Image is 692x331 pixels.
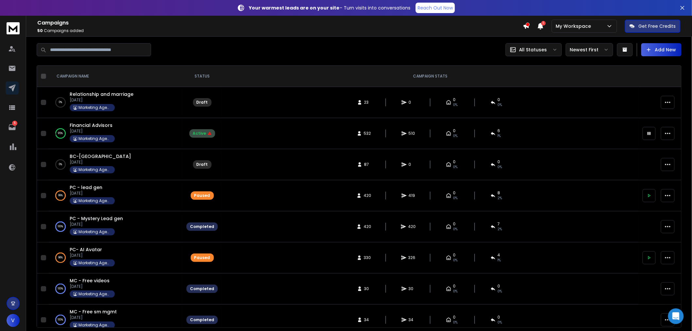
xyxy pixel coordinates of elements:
span: 0 [453,253,456,258]
span: 0 [453,159,456,165]
p: Marketing Agency [78,167,111,172]
a: BC-[GEOGRAPHIC_DATA] [70,153,131,160]
a: PC- AI Avatar [70,246,102,253]
span: 8 [498,190,500,196]
span: 87 [364,162,371,167]
span: 420 [364,193,371,198]
span: 0% [453,165,458,170]
p: 98 % [58,254,63,261]
span: 0 % [498,289,502,294]
button: Newest First [566,43,613,56]
td: 100%PC - Mystery Lead gen[DATE]Marketing Agency [49,211,182,242]
span: 0 [498,97,500,102]
a: Relationship and marriage [70,91,133,97]
p: Marketing Agency [78,198,111,203]
span: 326 [408,255,416,260]
span: 1 [541,21,546,26]
a: Financial Advisors [70,122,112,129]
div: Active [193,131,212,136]
td: 95%Financial Advisors[DATE]Marketing Agency [49,118,182,149]
span: 0% [453,227,458,232]
span: 0 [409,100,415,105]
span: 0 % [498,320,502,325]
button: Get Free Credits [625,20,681,33]
div: Completed [190,224,214,229]
span: 0 [453,128,456,133]
span: 4 [498,253,500,258]
p: Marketing Agency [78,291,111,297]
td: 99%PC - lead gen[DATE]Marketing Agency [49,180,182,211]
p: Marketing Agency [78,229,111,235]
span: 0% [498,102,502,108]
span: 0% [453,196,458,201]
span: 1 % [498,133,501,139]
p: Marketing Agency [78,260,111,266]
p: 99 % [58,192,63,199]
a: PC - Mystery Lead gen [70,215,123,222]
span: 6 [498,128,500,133]
div: Draft [197,100,208,105]
p: [DATE] [70,315,117,320]
td: 100%MC - Free videos[DATE]Marketing Agency [49,273,182,305]
td: 98%PC- AI Avatar[DATE]Marketing Agency [49,242,182,273]
span: 419 [409,193,415,198]
button: Add New [641,43,682,56]
button: V [7,314,20,327]
span: 0 [453,97,456,102]
p: 100 % [58,223,63,230]
span: 1 % [498,258,501,263]
span: 420 [408,224,416,229]
span: 0 [453,284,456,289]
span: 2 % [498,227,502,232]
span: 30 [409,286,415,291]
p: Marketing Agency [78,136,111,141]
p: [DATE] [70,284,115,289]
div: Completed [190,286,214,291]
span: 0 [498,284,500,289]
span: 2 % [498,196,502,201]
p: Marketing Agency [78,105,111,110]
p: Marketing Agency [78,322,111,328]
span: 510 [409,131,415,136]
span: 0% [453,289,458,294]
p: My Workspace [556,23,594,29]
a: MC - Free videos [70,277,110,284]
p: 5 [12,121,17,126]
p: 0 % [59,161,62,168]
p: [DATE] [70,160,131,165]
div: Paused [194,255,210,260]
td: 0%Relationship and marriage[DATE]Marketing Agency [49,87,182,118]
span: 7 [498,221,500,227]
p: 0 % [59,99,62,106]
p: [DATE] [70,222,123,227]
span: 0 [498,315,500,320]
span: 0% [453,258,458,263]
strong: Your warmest leads are on your site [249,5,339,11]
div: Draft [197,162,208,167]
div: Open Intercom Messenger [668,308,684,324]
span: 0% [453,133,458,139]
span: 0% [453,320,458,325]
span: 0 [409,162,415,167]
a: PC - lead gen [70,184,102,191]
span: 532 [364,131,371,136]
span: 0 [453,315,456,320]
span: 0 [453,221,456,227]
span: 420 [364,224,371,229]
img: logo [7,22,20,34]
span: 34 [409,317,415,322]
p: [DATE] [70,97,133,103]
span: 23 [364,100,371,105]
span: 330 [364,255,371,260]
a: Reach Out Now [416,3,455,13]
td: 0%BC-[GEOGRAPHIC_DATA][DATE]Marketing Agency [49,149,182,180]
p: Campaigns added [37,28,523,33]
th: CAMPAIGN STATS [222,66,639,87]
th: STATUS [182,66,222,87]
